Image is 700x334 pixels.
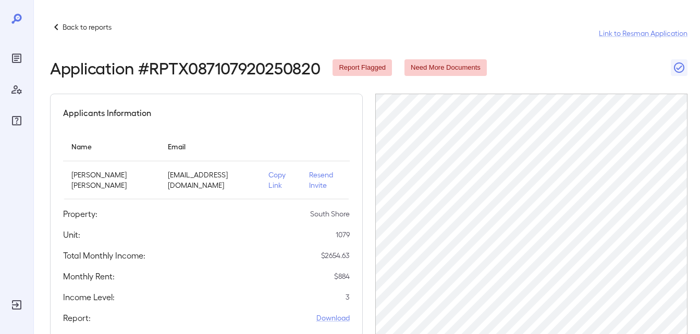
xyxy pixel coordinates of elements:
div: Reports [8,50,25,67]
p: Resend Invite [309,170,341,190]
p: South Shore [310,209,350,219]
h5: Monthly Rent: [63,270,115,282]
a: Download [316,313,350,323]
table: simple table [63,132,350,199]
div: FAQ [8,112,25,129]
span: Report Flagged [333,63,392,73]
p: [PERSON_NAME] [PERSON_NAME] [71,170,151,190]
h5: Unit: [63,228,80,241]
h5: Applicants Information [63,107,151,119]
div: Log Out [8,297,25,313]
p: Copy Link [268,170,292,190]
a: Link to Resman Application [599,28,687,38]
p: 1079 [336,229,350,240]
span: Need More Documents [404,63,487,73]
p: [EMAIL_ADDRESS][DOMAIN_NAME] [168,170,252,190]
h2: Application # RPTX087107920250820 [50,58,320,77]
th: Email [159,132,260,161]
th: Name [63,132,159,161]
h5: Property: [63,208,97,220]
p: Back to reports [63,22,112,32]
p: $ 884 [334,271,350,281]
h5: Income Level: [63,291,115,303]
div: Manage Users [8,81,25,98]
h5: Report: [63,312,91,324]
button: Close Report [671,59,687,76]
p: $ 2654.63 [321,250,350,261]
h5: Total Monthly Income: [63,249,145,262]
p: 3 [346,292,350,302]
